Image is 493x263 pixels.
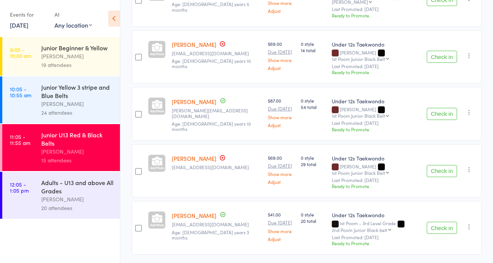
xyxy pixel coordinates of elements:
[301,154,326,161] span: 0 style
[41,156,114,165] div: 15 attendees
[268,40,295,70] div: $69.00
[172,165,262,170] small: mcfleay@icloud.com
[268,58,295,62] a: Show more
[10,47,31,59] time: 9:05 - 10:00 am
[268,229,295,233] a: Show more
[41,44,114,52] div: Junior Beginner & Yellow
[10,86,31,98] time: 10:05 - 10:55 am
[332,235,420,240] small: Last Promoted: [DATE]
[332,97,420,105] div: Under 12s Taekwondo
[268,171,295,176] a: Show more
[172,51,262,56] small: meeramadhav123@gmail.com
[172,154,216,162] a: [PERSON_NAME]
[268,106,295,111] small: Due [DATE]
[172,58,251,69] span: Age: [DEMOGRAPHIC_DATA] years 10 months
[332,69,420,75] div: Ready to Promote
[10,134,30,146] time: 11:05 - 11:55 am
[427,165,457,177] button: Check in
[301,211,326,218] span: 0 style
[268,211,295,241] div: $41.00
[301,40,326,47] span: 0 style
[41,131,114,147] div: Junior U13 Red & Black Belts
[332,107,420,118] div: [PERSON_NAME]
[172,229,249,241] span: Age: [DEMOGRAPHIC_DATA] years 3 months
[41,52,114,61] div: [PERSON_NAME]
[41,195,114,204] div: [PERSON_NAME]
[301,47,326,53] span: 14 total
[427,108,457,120] button: Check in
[10,181,29,193] time: 12:05 - 1:05 pm
[332,56,385,61] div: 1st Poom Junior Black Belt
[427,222,457,234] button: Check in
[41,147,114,156] div: [PERSON_NAME]
[2,124,120,171] a: 11:05 -11:55 amJunior U13 Red & Black Belts[PERSON_NAME]15 attendees
[41,83,114,100] div: Junior Yellow 3 stripe and Blue Belts
[332,170,385,175] div: 1st Poom Junior Black Belt
[268,154,295,184] div: $69.00
[332,6,420,12] small: Last Promoted: [DATE]
[268,237,295,241] a: Adjust
[332,40,420,48] div: Under 12s Taekwondo
[172,120,251,132] span: Age: [DEMOGRAPHIC_DATA] years 10 months
[301,161,326,167] span: 29 total
[301,218,326,224] span: 20 total
[268,49,295,54] small: Due [DATE]
[332,120,420,126] small: Last Promoted: [DATE]
[54,8,92,21] div: At
[332,227,387,232] div: 2nd Poom Junior Black belt
[2,172,120,219] a: 12:05 -1:05 pmAdults - U13 and above All Grades[PERSON_NAME]20 attendees
[268,97,295,127] div: $87.00
[41,108,114,117] div: 24 attendees
[332,154,420,162] div: Under 12s Taekwondo
[41,61,114,69] div: 19 attendees
[332,177,420,183] small: Last Promoted: [DATE]
[268,123,295,128] a: Adjust
[332,211,420,219] div: Under 12s Taekwondo
[268,8,295,13] a: Adjust
[332,126,420,132] div: Ready to Promote
[332,240,420,246] div: Ready to Promote
[268,65,295,70] a: Adjust
[268,179,295,184] a: Adjust
[268,115,295,120] a: Show more
[2,37,120,76] a: 9:05 -10:00 amJunior Beginner & Yellow[PERSON_NAME]19 attendees
[10,21,28,29] a: [DATE]
[172,212,216,219] a: [PERSON_NAME]
[301,97,326,104] span: 0 style
[268,220,295,225] small: Due [DATE]
[268,163,295,168] small: Due [DATE]
[10,8,47,21] div: Events for
[172,98,216,106] a: [PERSON_NAME]
[172,1,249,12] span: Age: [DEMOGRAPHIC_DATA] years 5 months
[332,183,420,189] div: Ready to Promote
[332,64,420,69] small: Last Promoted: [DATE]
[172,222,262,227] small: jateley@gmail.com
[268,0,295,5] a: Show more
[2,76,120,123] a: 10:05 -10:55 amJunior Yellow 3 stripe and Blue Belts[PERSON_NAME]24 attendees
[427,51,457,63] button: Check in
[41,178,114,195] div: Adults - U13 and above All Grades
[332,113,385,118] div: 1st Poom Junior Black Belt
[172,108,262,119] small: rachelle.marshall86@gmail.com
[332,50,420,61] div: [PERSON_NAME]
[41,100,114,108] div: [PERSON_NAME]
[332,12,420,19] div: Ready to Promote
[301,104,326,110] span: 54 total
[172,40,216,48] a: [PERSON_NAME]
[332,221,420,232] div: 1st Poom - 3rd Level Grade
[41,204,114,212] div: 20 attendees
[54,21,92,29] div: Any location
[332,164,420,175] div: [PERSON_NAME]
